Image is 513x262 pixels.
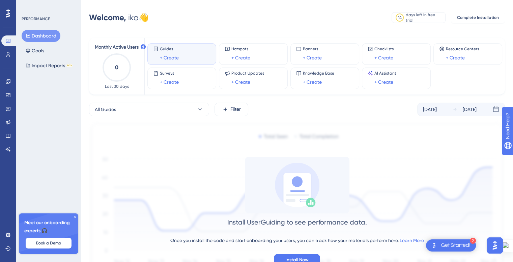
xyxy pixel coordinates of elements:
button: All Guides [89,103,209,116]
a: + Create [303,54,322,62]
span: Hotspots [231,46,250,52]
span: Banners [303,46,322,52]
button: Filter [215,103,248,116]
span: AI Assistant [374,71,396,76]
a: + Create [303,78,322,86]
button: Impact ReportsBETA [22,59,77,72]
div: 14 [398,15,402,20]
div: Open Get Started! checklist, remaining modules: 2 [426,239,476,252]
button: Dashboard [22,30,60,42]
span: Need Help? [16,2,42,10]
div: 2 [470,238,476,244]
span: Checklists [374,46,394,52]
span: Last 30 days [105,84,129,89]
span: Meet our onboarding experts 🎧 [24,219,73,235]
button: Book a Demo [26,238,72,248]
span: Product Updates [231,71,264,76]
div: days left in free trial [406,12,443,23]
iframe: UserGuiding AI Assistant Launcher [485,235,505,256]
span: All Guides [95,105,116,113]
div: ika 👋 [89,12,149,23]
a: + Create [374,78,393,86]
div: PERFORMANCE [22,16,50,22]
a: + Create [374,54,393,62]
div: [DATE] [423,105,437,113]
span: Filter [230,105,241,113]
button: Complete Installation [451,12,505,23]
a: + Create [160,54,179,62]
div: [DATE] [463,105,477,113]
a: Learn More [400,238,424,243]
div: Install UserGuiding to see performance data. [227,217,367,227]
a: + Create [446,54,465,62]
div: Get Started! [441,242,471,249]
a: + Create [231,78,250,86]
button: Goals [22,45,48,57]
span: Knowledge Base [303,71,334,76]
span: Monthly Active Users [95,43,139,51]
a: + Create [231,54,250,62]
text: 0 [115,64,118,71]
span: Surveys [160,71,179,76]
div: BETA [66,64,73,67]
img: launcher-image-alternative-text [430,241,438,250]
span: Resource Centers [446,46,479,52]
span: Book a Demo [36,240,61,246]
span: Guides [160,46,179,52]
span: Welcome, [89,12,126,22]
span: Complete Installation [457,15,499,20]
a: + Create [160,78,179,86]
div: Once you install the code and start onboarding your users, you can track how your materials perfo... [170,236,424,244]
